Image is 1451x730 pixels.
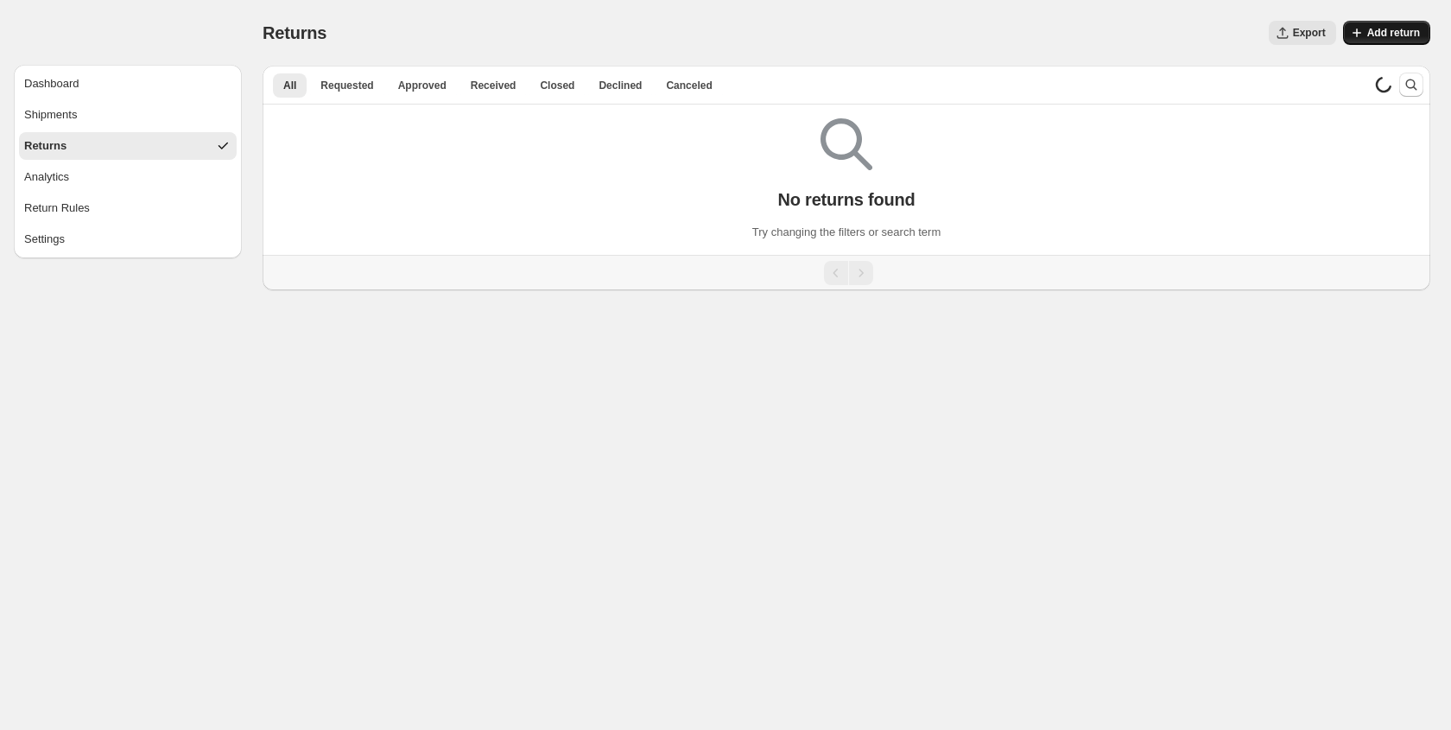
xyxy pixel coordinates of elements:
[19,70,237,98] button: Dashboard
[752,224,941,241] p: Try changing the filters or search term
[19,101,237,129] button: Shipments
[19,132,237,160] button: Returns
[599,79,642,92] span: Declined
[540,79,574,92] span: Closed
[24,200,90,217] div: Return Rules
[1367,26,1420,40] span: Add return
[19,194,237,222] button: Return Rules
[777,189,915,210] p: No returns found
[19,225,237,253] button: Settings
[471,79,516,92] span: Received
[19,163,237,191] button: Analytics
[24,106,77,124] div: Shipments
[1343,21,1430,45] button: Add return
[24,75,79,92] div: Dashboard
[821,118,872,170] img: Empty search results
[283,79,296,92] span: All
[1293,26,1326,40] span: Export
[398,79,447,92] span: Approved
[24,168,69,186] div: Analytics
[24,137,67,155] div: Returns
[1399,73,1423,97] button: Search and filter results
[1269,21,1336,45] button: Export
[320,79,373,92] span: Requested
[666,79,712,92] span: Canceled
[263,23,326,42] span: Returns
[263,255,1430,290] nav: Pagination
[24,231,65,248] div: Settings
